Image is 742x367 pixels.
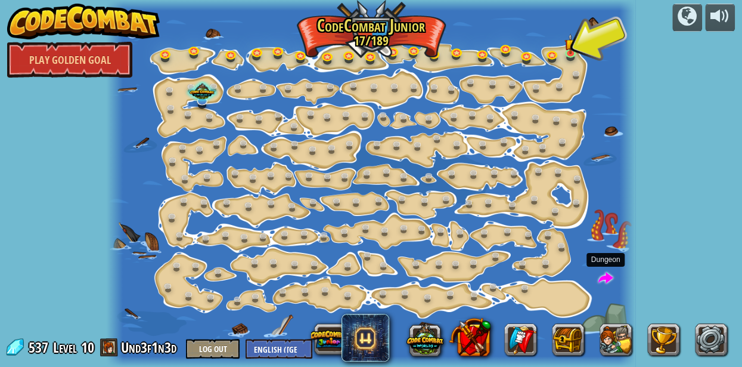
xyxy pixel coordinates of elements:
img: CodeCombat - Learn how to code by playing a game [7,4,160,39]
img: level-banner-started.png [564,33,576,54]
a: Und3f1n3d [121,338,180,357]
span: 537 [29,338,52,357]
button: Campaigns [672,4,702,32]
button: Log Out [186,339,240,359]
a: Play Golden Goal [7,42,132,78]
span: Level [53,338,77,357]
button: Adjust volume [705,4,735,32]
span: 10 [81,338,94,357]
